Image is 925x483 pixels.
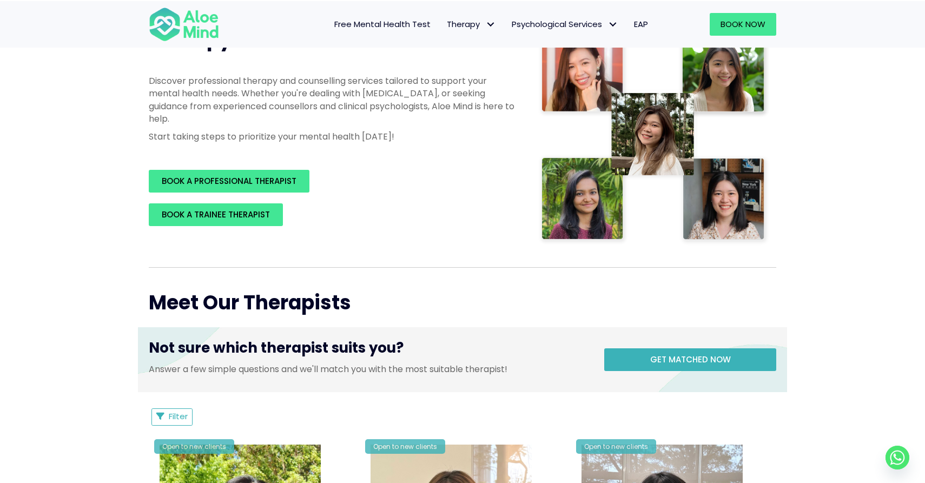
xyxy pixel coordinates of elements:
[149,170,309,193] a: BOOK A PROFESSIONAL THERAPIST
[483,16,498,32] span: Therapy: submenu
[149,130,517,143] p: Start taking steps to prioritize your mental health [DATE]!
[149,363,588,375] p: Answer a few simple questions and we'll match you with the most suitable therapist!
[154,439,234,454] div: Open to new clients
[721,18,765,30] span: Book Now
[233,13,656,36] nav: Menu
[334,18,431,30] span: Free Mental Health Test
[149,25,513,53] span: Therapy with Licensed Professionals
[710,13,776,36] a: Book Now
[149,203,283,226] a: BOOK A TRAINEE THERAPIST
[149,6,219,42] img: Aloe mind Logo
[151,408,193,426] button: Filter Listings
[149,289,351,316] span: Meet Our Therapists
[576,439,656,454] div: Open to new clients
[650,354,731,365] span: Get matched now
[162,175,296,187] span: BOOK A PROFESSIONAL THERAPIST
[605,16,620,32] span: Psychological Services: submenu
[512,18,618,30] span: Psychological Services
[504,13,626,36] a: Psychological ServicesPsychological Services: submenu
[365,439,445,454] div: Open to new clients
[162,209,270,220] span: BOOK A TRAINEE THERAPIST
[634,18,648,30] span: EAP
[538,26,770,246] img: Therapist collage
[149,75,517,125] p: Discover professional therapy and counselling services tailored to support your mental health nee...
[439,13,504,36] a: TherapyTherapy: submenu
[149,338,588,363] h3: Not sure which therapist suits you?
[447,18,495,30] span: Therapy
[886,446,909,469] a: Whatsapp
[169,411,188,422] span: Filter
[326,13,439,36] a: Free Mental Health Test
[604,348,776,371] a: Get matched now
[626,13,656,36] a: EAP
